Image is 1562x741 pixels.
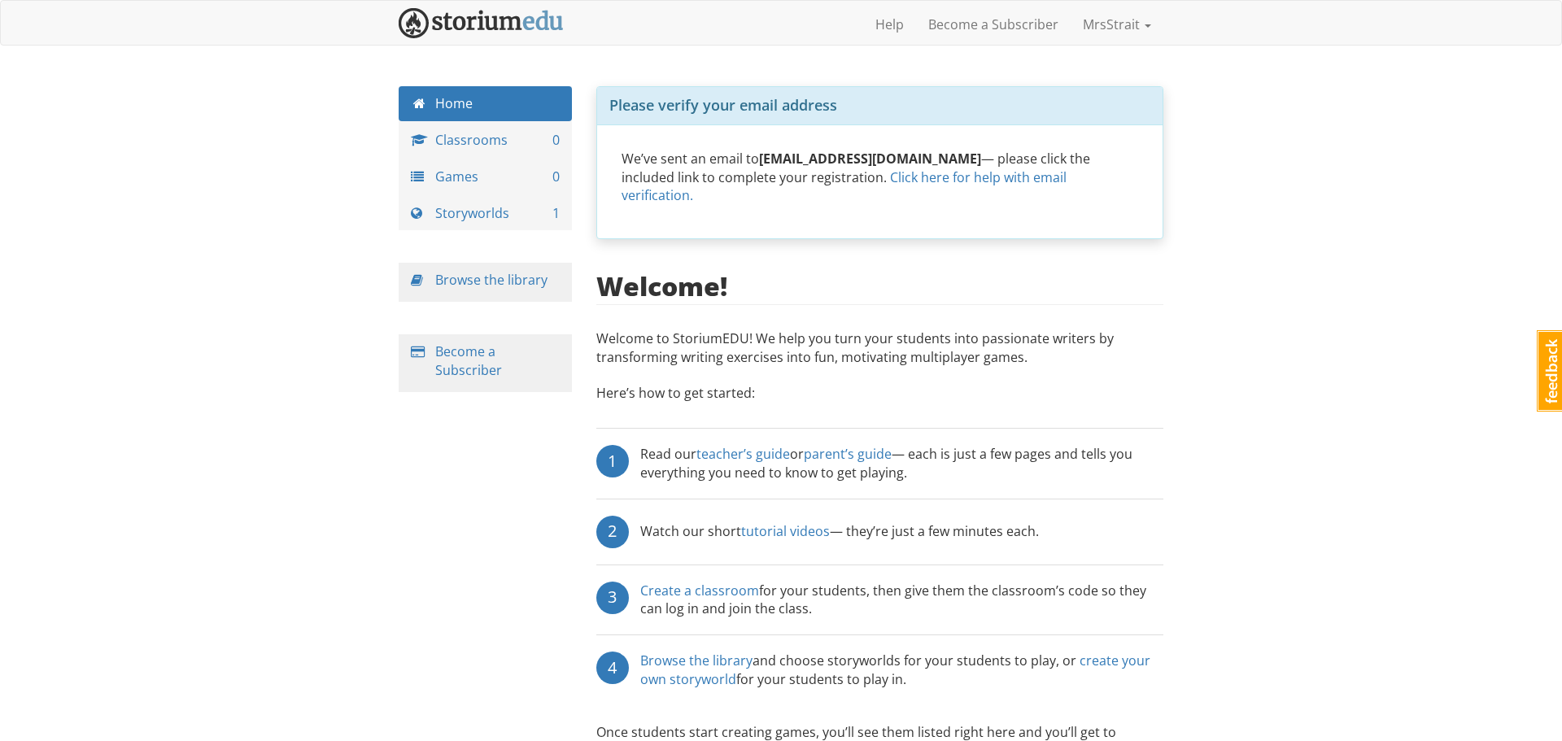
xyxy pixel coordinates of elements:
a: parent’s guide [804,445,892,463]
div: for your students, then give them the classroom’s code so they can log in and join the class. [640,582,1164,619]
span: 0 [552,168,560,186]
strong: [EMAIL_ADDRESS][DOMAIN_NAME] [759,150,981,168]
a: Classrooms 0 [399,123,572,158]
span: 0 [552,131,560,150]
a: MrsStrait [1071,4,1163,45]
a: Become a Subscriber [916,4,1071,45]
a: Games 0 [399,159,572,194]
a: Click here for help with email verification. [622,168,1067,205]
a: Become a Subscriber [435,342,502,379]
a: Create a classroom [640,582,759,599]
a: tutorial videos [741,522,830,540]
span: 1 [552,204,560,223]
a: Storyworlds 1 [399,196,572,231]
div: 3 [596,582,629,614]
a: Browse the library [640,652,753,669]
div: 4 [596,652,629,684]
div: Watch our short — they’re just a few minutes each. [640,516,1039,548]
a: teacher’s guide [696,445,790,463]
a: create your own storyworld [640,652,1150,688]
h2: Welcome! [596,272,727,300]
div: 2 [596,516,629,548]
p: We’ve sent an email to — please click the included link to complete your registration. [622,150,1139,206]
a: Home [399,86,572,121]
img: StoriumEDU [399,8,564,38]
div: Read our or — each is just a few pages and tells you everything you need to know to get playing. [640,445,1164,482]
p: Welcome to StoriumEDU! We help you turn your students into passionate writers by transforming wri... [596,329,1164,375]
a: Help [863,4,916,45]
p: Here’s how to get started: [596,384,1164,419]
div: and choose storyworlds for your students to play, or for your students to play in. [640,652,1164,689]
div: 1 [596,445,629,477]
a: Browse the library [435,271,548,289]
span: Please verify your email address [609,95,837,115]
